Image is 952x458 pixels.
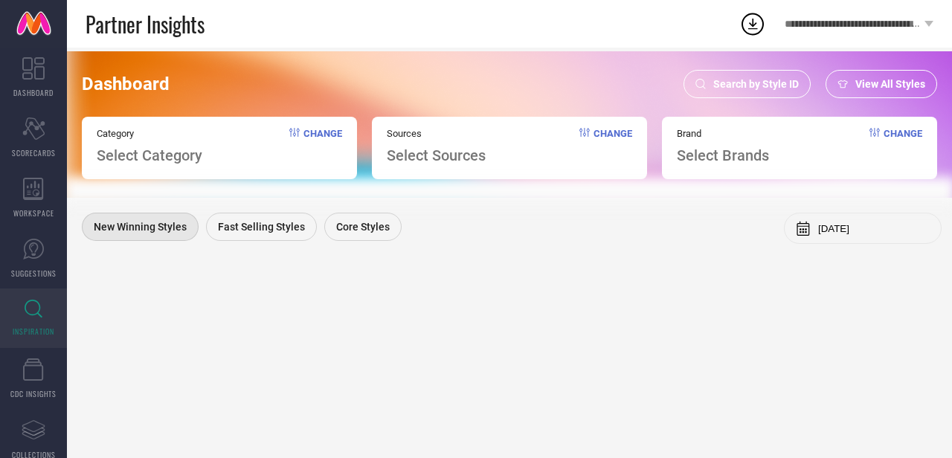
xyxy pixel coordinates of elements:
span: Partner Insights [86,9,205,39]
span: Brand [677,128,769,139]
span: SUGGESTIONS [11,268,57,279]
span: Core Styles [336,221,390,233]
span: Dashboard [82,74,170,94]
span: Change [303,128,342,164]
span: Change [594,128,632,164]
span: Fast Selling Styles [218,221,305,233]
span: Select Brands [677,146,769,164]
span: Select Sources [387,146,486,164]
span: Sources [387,128,486,139]
span: INSPIRATION [13,326,54,337]
span: WORKSPACE [13,207,54,219]
span: Select Category [97,146,202,164]
span: DASHBOARD [13,87,54,98]
span: SCORECARDS [12,147,56,158]
span: New Winning Styles [94,221,187,233]
div: Open download list [739,10,766,37]
span: Search by Style ID [713,78,799,90]
input: Select month [818,223,930,234]
span: CDC INSIGHTS [10,388,57,399]
span: View All Styles [855,78,925,90]
span: Change [884,128,922,164]
span: Category [97,128,202,139]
